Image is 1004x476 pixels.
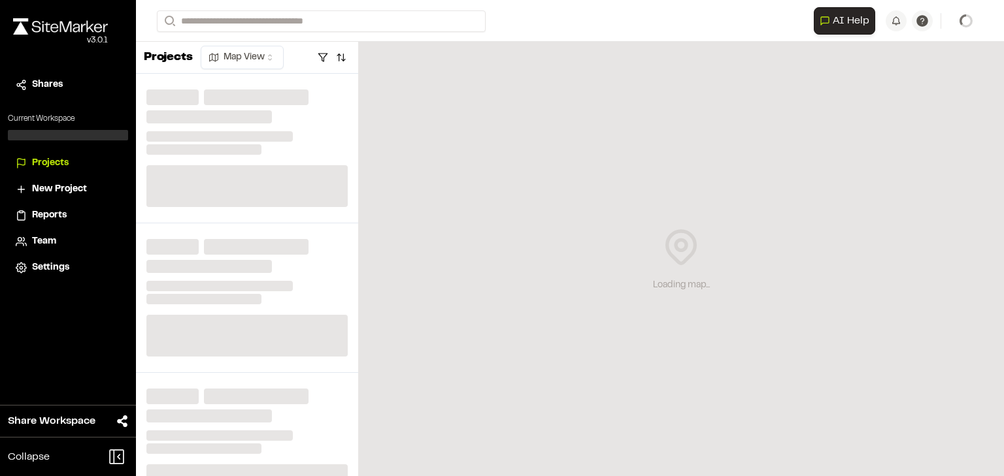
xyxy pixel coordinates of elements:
[814,7,875,35] button: Open AI Assistant
[16,234,120,249] a: Team
[16,78,120,92] a: Shares
[32,156,69,170] span: Projects
[16,261,120,275] a: Settings
[814,7,880,35] div: Open AI Assistant
[13,35,108,46] div: Oh geez...please don't...
[32,182,87,197] span: New Project
[8,449,50,465] span: Collapse
[16,208,120,223] a: Reports
[8,413,95,429] span: Share Workspace
[16,156,120,170] a: Projects
[157,10,180,32] button: Search
[144,49,193,67] p: Projects
[8,113,128,125] p: Current Workspace
[653,278,710,293] div: Loading map...
[32,208,67,223] span: Reports
[32,78,63,92] span: Shares
[13,18,108,35] img: rebrand.png
[833,13,869,29] span: AI Help
[32,261,69,275] span: Settings
[32,234,56,249] span: Team
[16,182,120,197] a: New Project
